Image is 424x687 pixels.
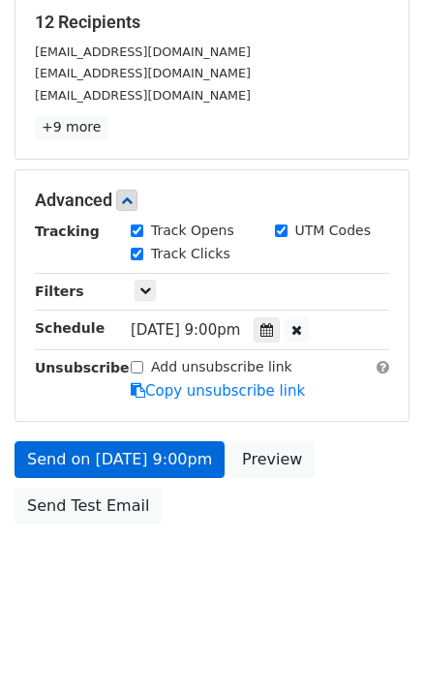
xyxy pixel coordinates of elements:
strong: Filters [35,284,84,299]
strong: Tracking [35,224,100,239]
small: [EMAIL_ADDRESS][DOMAIN_NAME] [35,88,251,103]
strong: Unsubscribe [35,360,130,375]
a: Copy unsubscribe link [131,382,305,400]
small: [EMAIL_ADDRESS][DOMAIN_NAME] [35,66,251,80]
label: UTM Codes [295,221,371,241]
iframe: Chat Widget [327,594,424,687]
strong: Schedule [35,320,105,336]
h5: Advanced [35,190,389,211]
a: Preview [229,441,315,478]
h5: 12 Recipients [35,12,389,33]
a: Send on [DATE] 9:00pm [15,441,225,478]
label: Add unsubscribe link [151,357,292,377]
label: Track Opens [151,221,234,241]
label: Track Clicks [151,244,230,264]
a: +9 more [35,115,107,139]
small: [EMAIL_ADDRESS][DOMAIN_NAME] [35,45,251,59]
a: Send Test Email [15,488,162,524]
div: 聊天小组件 [327,594,424,687]
span: [DATE] 9:00pm [131,321,240,339]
